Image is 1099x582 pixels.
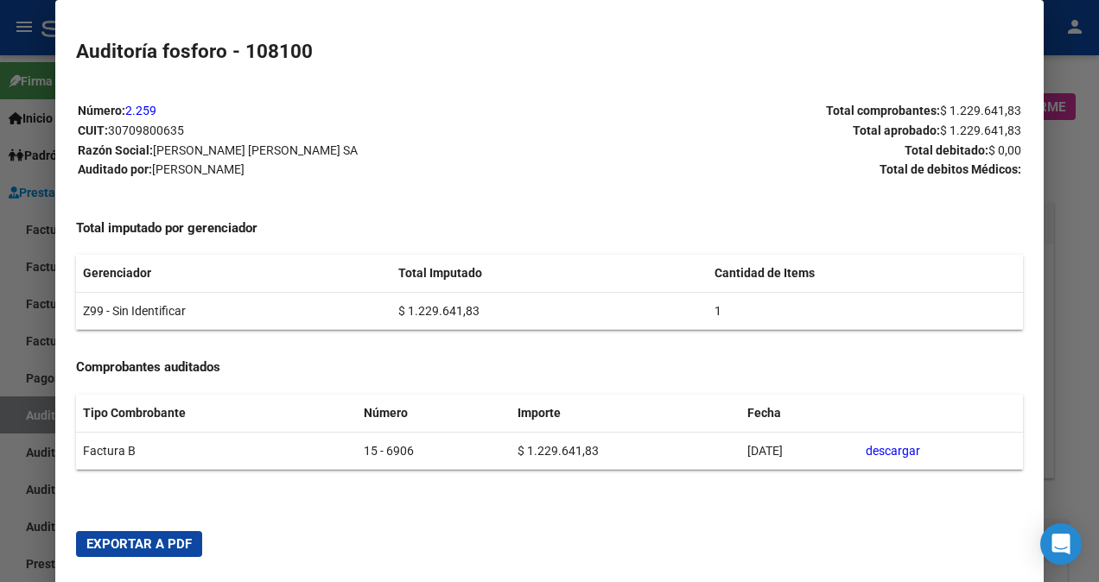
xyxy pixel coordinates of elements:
th: Fecha [740,395,859,432]
td: Factura B [76,432,357,470]
th: Importe [511,395,740,432]
p: Total aprobado: [550,121,1021,141]
td: [DATE] [740,432,859,470]
h4: Comprobantes auditados [76,357,1024,377]
td: 15 - 6906 [357,432,511,470]
td: 1 [708,292,1024,330]
a: 2.259 [125,104,156,117]
td: $ 1.229.641,83 [391,292,708,330]
button: Exportar a PDF [76,531,202,557]
h4: Total imputado por gerenciador [76,218,1024,238]
p: Total de debitos Médicos: [550,160,1021,180]
p: Total comprobantes: [550,101,1021,121]
p: Auditado por: [78,160,549,180]
p: Razón Social: [78,141,549,161]
span: $ 1.229.641,83 [940,123,1021,137]
span: Exportar a PDF [86,536,192,552]
a: descargar [866,444,920,458]
div: Open Intercom Messenger [1040,523,1082,565]
h2: Auditoría fosforo - 108100 [76,37,1024,66]
td: $ 1.229.641,83 [511,432,740,470]
p: Número: [78,101,549,121]
td: Z99 - Sin Identificar [76,292,392,330]
span: [PERSON_NAME] [152,162,245,176]
th: Tipo Combrobante [76,395,357,432]
th: Total Imputado [391,255,708,292]
span: $ 1.229.641,83 [940,104,1021,117]
th: Cantidad de Items [708,255,1024,292]
p: CUIT: [78,121,549,141]
span: [PERSON_NAME] [PERSON_NAME] SA [153,143,358,157]
p: Total debitado: [550,141,1021,161]
th: Gerenciador [76,255,392,292]
span: 30709800635 [108,123,184,137]
span: $ 0,00 [988,143,1021,157]
th: Número [357,395,511,432]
